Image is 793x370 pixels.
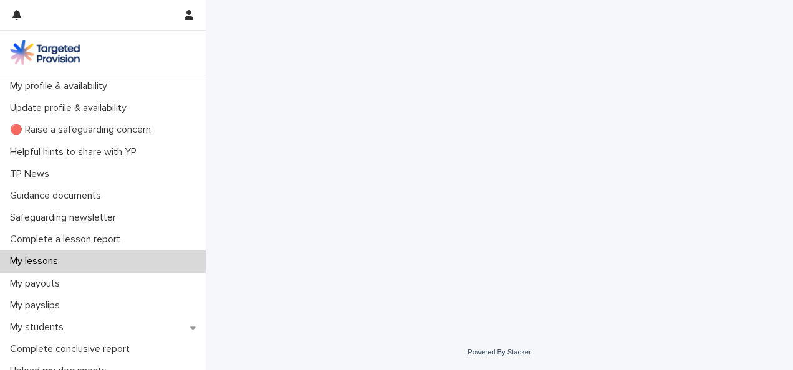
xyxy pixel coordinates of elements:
p: Guidance documents [5,190,111,202]
p: My lessons [5,255,68,267]
p: Complete conclusive report [5,343,140,355]
a: Powered By Stacker [468,348,531,356]
p: TP News [5,168,59,180]
p: Helpful hints to share with YP [5,146,147,158]
img: M5nRWzHhSzIhMunXDL62 [10,40,80,65]
p: Complete a lesson report [5,234,130,245]
p: My profile & availability [5,80,117,92]
p: My payouts [5,278,70,290]
p: Update profile & availability [5,102,137,114]
p: My students [5,321,74,333]
p: 🔴 Raise a safeguarding concern [5,124,161,136]
p: Safeguarding newsletter [5,212,126,224]
p: My payslips [5,300,70,311]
